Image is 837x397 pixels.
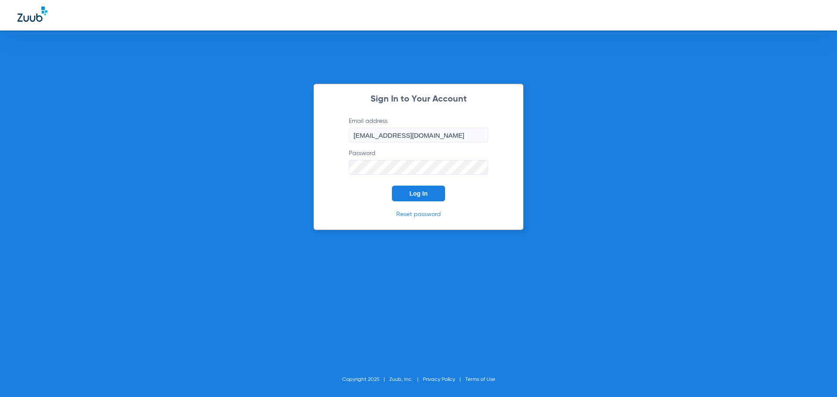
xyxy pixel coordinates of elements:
[409,190,428,197] span: Log In
[396,211,441,217] a: Reset password
[17,7,48,22] img: Zuub Logo
[389,375,423,384] li: Zuub, Inc.
[465,377,495,382] a: Terms of Use
[349,117,488,143] label: Email address
[336,95,501,104] h2: Sign In to Your Account
[342,375,389,384] li: Copyright 2025
[349,128,488,143] input: Email address
[423,377,455,382] a: Privacy Policy
[349,160,488,175] input: Password
[349,149,488,175] label: Password
[392,186,445,201] button: Log In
